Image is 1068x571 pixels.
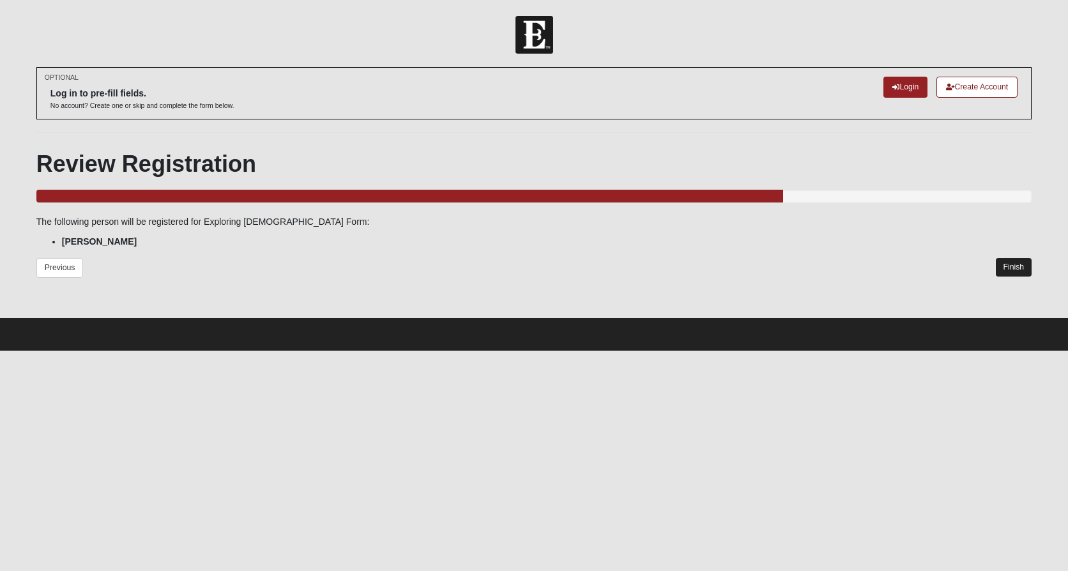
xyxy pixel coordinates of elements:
[883,77,927,98] a: Login
[996,258,1032,277] a: Finish
[36,215,1032,229] p: The following person will be registered for Exploring [DEMOGRAPHIC_DATA] Form:
[936,77,1018,98] a: Create Account
[515,16,553,54] img: Church of Eleven22 Logo
[45,73,79,82] small: OPTIONAL
[36,150,1032,178] h1: Review Registration
[36,258,84,278] a: Previous
[50,88,234,99] h6: Log in to pre-fill fields.
[50,101,234,110] p: No account? Create one or skip and complete the form below.
[62,236,137,247] strong: [PERSON_NAME]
